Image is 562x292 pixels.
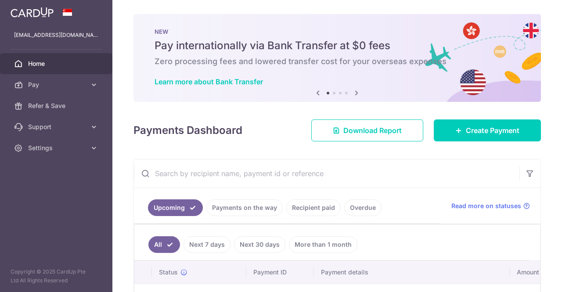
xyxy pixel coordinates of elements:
[343,125,402,136] span: Download Report
[28,101,86,110] span: Refer & Save
[133,14,541,102] img: Bank transfer banner
[155,56,520,67] h6: Zero processing fees and lowered transfer cost for your overseas expenses
[155,39,520,53] h5: Pay internationally via Bank Transfer at $0 fees
[434,119,541,141] a: Create Payment
[133,123,242,138] h4: Payments Dashboard
[466,125,519,136] span: Create Payment
[148,236,180,253] a: All
[311,119,423,141] a: Download Report
[14,31,98,40] p: [EMAIL_ADDRESS][DOMAIN_NAME]
[134,159,519,187] input: Search by recipient name, payment id or reference
[344,199,382,216] a: Overdue
[28,59,86,68] span: Home
[159,268,178,277] span: Status
[451,202,521,210] span: Read more on statuses
[246,261,314,284] th: Payment ID
[451,202,530,210] a: Read more on statuses
[11,7,54,18] img: CardUp
[289,236,357,253] a: More than 1 month
[314,261,510,284] th: Payment details
[155,28,520,35] p: NEW
[28,144,86,152] span: Settings
[234,236,285,253] a: Next 30 days
[28,80,86,89] span: Pay
[206,199,283,216] a: Payments on the way
[286,199,341,216] a: Recipient paid
[28,123,86,131] span: Support
[148,199,203,216] a: Upcoming
[155,77,263,86] a: Learn more about Bank Transfer
[184,236,231,253] a: Next 7 days
[517,268,539,277] span: Amount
